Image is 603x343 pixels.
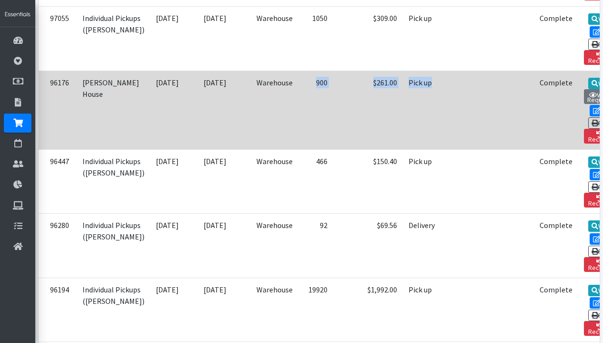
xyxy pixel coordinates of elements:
td: Delivery [403,214,442,278]
td: Warehouse [251,149,298,213]
td: 96447 [39,149,77,213]
td: Warehouse [251,71,298,149]
td: Pick up [403,7,442,71]
td: Complete [534,214,578,278]
td: Individual Pickups ([PERSON_NAME]) [77,278,150,342]
td: [DATE] [150,7,198,71]
img: HumanEssentials [4,10,31,19]
td: Complete [534,149,578,213]
td: 96194 [39,278,77,342]
td: $69.56 [333,214,403,278]
td: 96176 [39,71,77,149]
td: [DATE] [198,71,251,149]
td: [DATE] [150,149,198,213]
td: 92 [298,214,333,278]
td: Pick up [403,278,442,342]
td: [DATE] [198,149,251,213]
td: [DATE] [150,278,198,342]
td: Warehouse [251,214,298,278]
td: $261.00 [333,71,403,149]
td: 466 [298,149,333,213]
td: 1050 [298,7,333,71]
td: [DATE] [150,214,198,278]
td: 19920 [298,278,333,342]
td: $1,992.00 [333,278,403,342]
td: [DATE] [150,71,198,149]
td: Pick up [403,71,442,149]
td: [PERSON_NAME] House [77,71,150,149]
td: Individual Pickups ([PERSON_NAME]) [77,149,150,213]
td: [DATE] [198,7,251,71]
td: 900 [298,71,333,149]
td: Pick up [403,149,442,213]
td: $150.40 [333,149,403,213]
td: Complete [534,278,578,342]
td: Individual Pickups ([PERSON_NAME]) [77,7,150,71]
td: Complete [534,7,578,71]
td: Complete [534,71,578,149]
td: Individual Pickups ([PERSON_NAME]) [77,214,150,278]
td: Warehouse [251,278,298,342]
td: $309.00 [333,7,403,71]
td: Warehouse [251,7,298,71]
td: 96280 [39,214,77,278]
td: [DATE] [198,278,251,342]
td: 97055 [39,7,77,71]
td: [DATE] [198,214,251,278]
